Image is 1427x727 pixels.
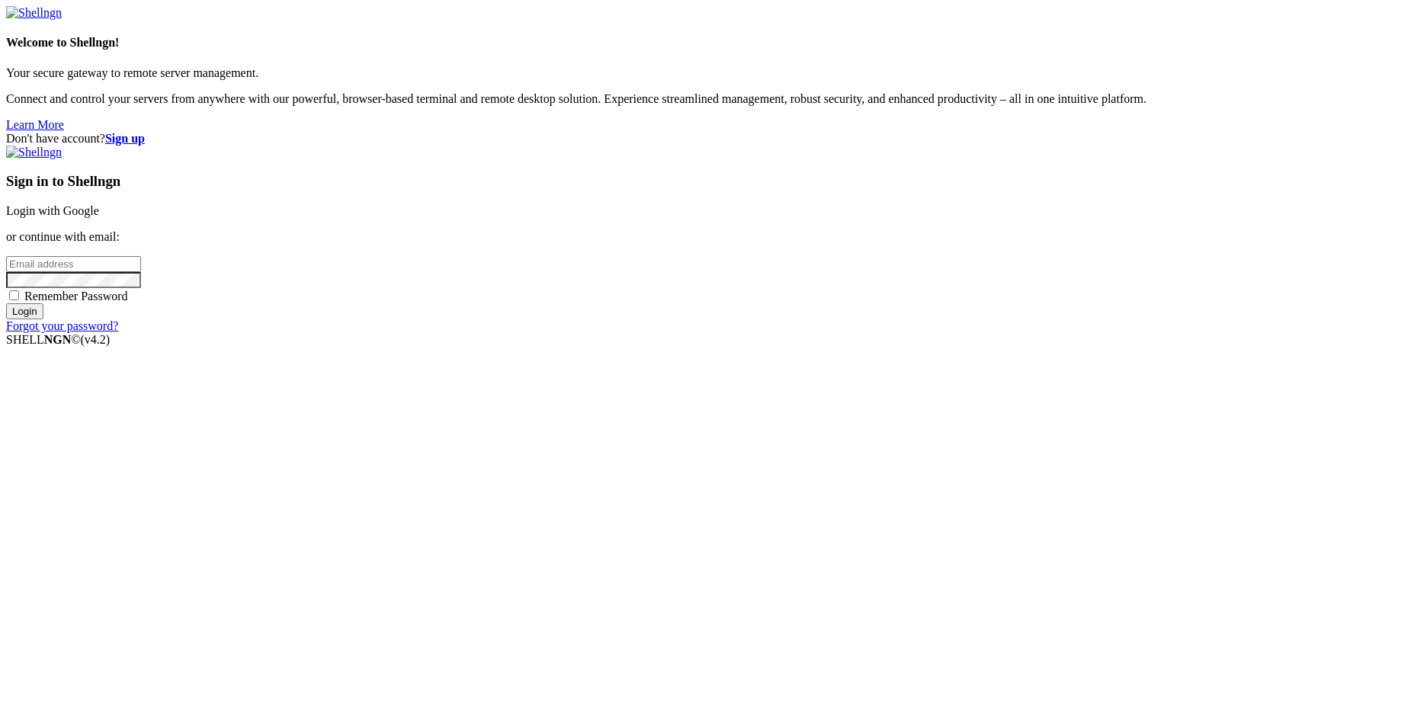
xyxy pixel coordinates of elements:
img: Shellngn [6,6,62,20]
span: SHELL © [6,333,110,346]
p: Connect and control your servers from anywhere with our powerful, browser-based terminal and remo... [6,92,1421,106]
a: Sign up [105,132,145,145]
input: Email address [6,256,141,272]
p: Your secure gateway to remote server management. [6,66,1421,80]
div: Don't have account? [6,132,1421,146]
a: Learn More [6,118,64,131]
span: 4.2.0 [81,333,111,346]
p: or continue with email: [6,230,1421,244]
input: Remember Password [9,290,19,300]
input: Login [6,303,43,319]
img: Shellngn [6,146,62,159]
a: Login with Google [6,204,99,217]
h4: Welcome to Shellngn! [6,36,1421,50]
h3: Sign in to Shellngn [6,173,1421,190]
b: NGN [44,333,72,346]
a: Forgot your password? [6,319,118,332]
span: Remember Password [24,290,128,303]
